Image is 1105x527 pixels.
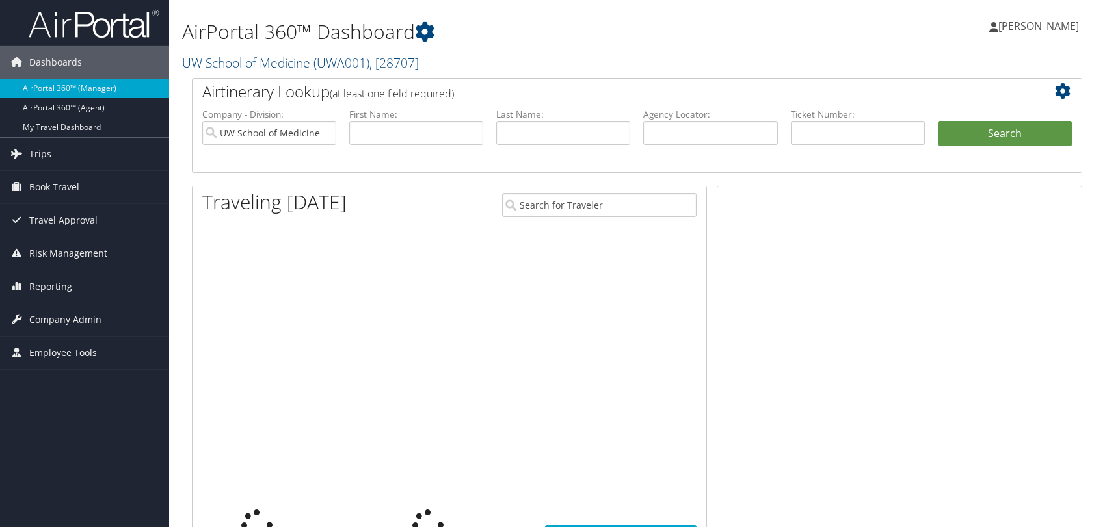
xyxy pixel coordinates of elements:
span: Dashboards [29,46,82,79]
label: First Name: [349,108,483,121]
label: Last Name: [496,108,630,121]
span: Reporting [29,270,72,303]
span: ( UWA001 ) [313,54,369,71]
span: [PERSON_NAME] [998,19,1079,33]
span: Trips [29,138,51,170]
label: Agency Locator: [643,108,777,121]
label: Company - Division: [202,108,336,121]
h1: AirPortal 360™ Dashboard [182,18,789,45]
span: Employee Tools [29,337,97,369]
span: Travel Approval [29,204,98,237]
a: UW School of Medicine [182,54,419,71]
img: airportal-logo.png [29,8,159,39]
h1: Traveling [DATE] [202,188,347,216]
label: Ticket Number: [791,108,925,121]
input: Search for Traveler [502,193,697,217]
span: , [ 28707 ] [369,54,419,71]
span: Company Admin [29,303,101,336]
h2: Airtinerary Lookup [202,81,998,103]
a: [PERSON_NAME] [989,6,1092,45]
button: Search [938,121,1072,147]
span: (at least one field required) [330,86,454,101]
span: Risk Management [29,237,107,270]
span: Book Travel [29,171,79,203]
